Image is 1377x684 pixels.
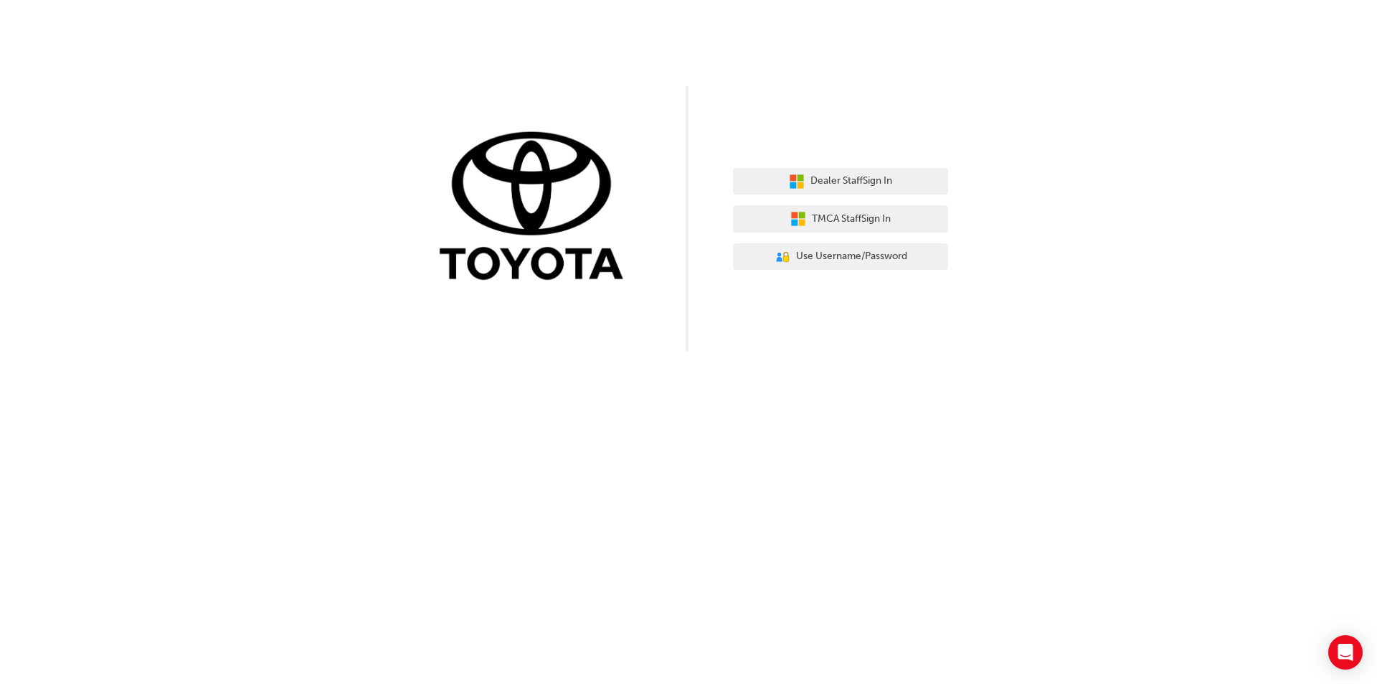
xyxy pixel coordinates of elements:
[429,128,644,287] img: Trak
[733,205,948,233] button: TMCA StaffSign In
[810,173,892,189] span: Dealer Staff Sign In
[1328,635,1363,670] div: Open Intercom Messenger
[796,248,907,265] span: Use Username/Password
[733,243,948,271] button: Use Username/Password
[812,211,891,228] span: TMCA Staff Sign In
[733,168,948,195] button: Dealer StaffSign In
